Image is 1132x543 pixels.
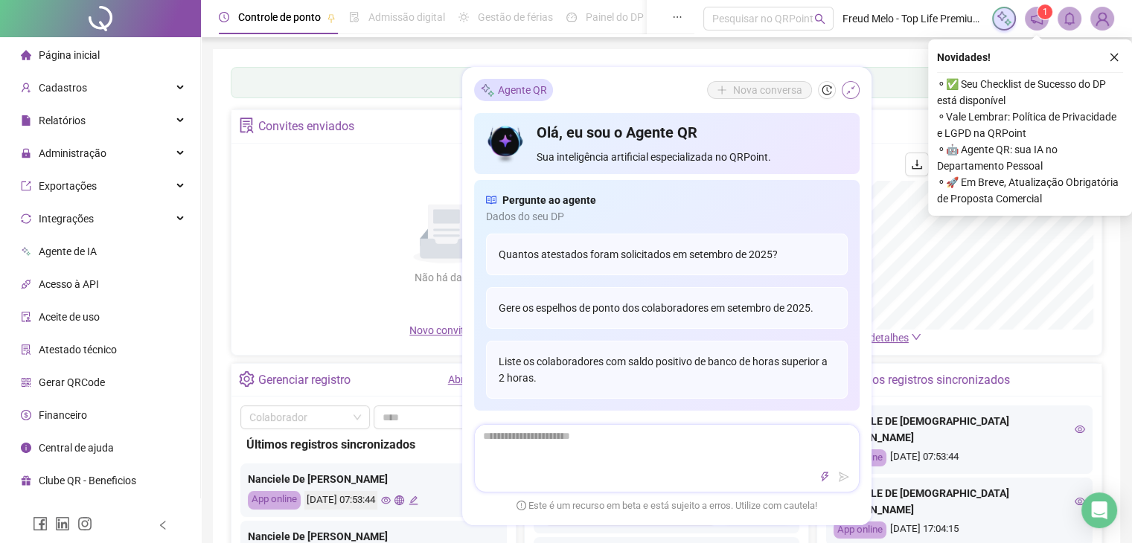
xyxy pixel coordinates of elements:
a: Abrir registro [448,373,508,385]
span: ⚬ Vale Lembrar: Política de Privacidade e LGPD na QRPoint [937,109,1123,141]
span: Acesso à API [39,278,99,290]
span: Financeiro [39,409,87,421]
span: Central de ajuda [39,442,114,454]
span: ⚬ 🤖 Agente QR: sua IA no Departamento Pessoal [937,141,1123,174]
span: Ver detalhes [851,332,909,344]
span: eye [1075,496,1085,507]
div: App online [834,521,886,539]
span: Agente de IA [39,245,97,257]
div: NANCIELE DE [DEMOGRAPHIC_DATA][PERSON_NAME] [834,485,1085,518]
button: thunderbolt [816,468,834,486]
span: Página inicial [39,49,100,61]
span: bell [1063,12,1076,25]
span: notification [1030,12,1043,25]
span: instagram [77,516,92,531]
span: edit [409,495,418,505]
span: Painel do DP [586,11,644,23]
span: ⚬ ✅ Seu Checklist de Sucesso do DP está disponível [937,76,1123,109]
span: Novo convite [409,324,484,336]
span: Clube QR - Beneficios [39,475,136,486]
span: 1 [1043,7,1048,17]
span: audit [21,312,31,322]
span: api [21,279,31,289]
div: Quantos atestados foram solicitados em setembro de 2025? [486,234,848,275]
span: Aceite de uso [39,311,100,323]
span: Integrações [39,213,94,225]
span: shrink [845,85,856,95]
button: Nova conversa [707,81,812,99]
span: gift [21,475,31,486]
span: setting [239,371,255,387]
span: Atestado técnico [39,344,117,356]
span: thunderbolt [819,472,830,482]
span: exclamation-circle [517,500,526,510]
div: [DATE] 07:53:44 [834,449,1085,466]
span: Gestão de férias [478,11,553,23]
span: Pergunte ao agente [502,192,596,208]
div: Gere os espelhos de ponto dos colaboradores em setembro de 2025. [486,287,848,329]
span: solution [239,118,255,133]
span: ellipsis [672,12,682,22]
span: Administração [39,147,106,159]
span: export [21,181,31,191]
span: clock-circle [219,12,229,22]
span: solution [21,344,31,355]
span: linkedin [55,516,70,531]
span: lock [21,148,31,158]
span: dollar [21,410,31,420]
span: file-done [349,12,359,22]
span: global [394,495,404,505]
span: search [814,13,825,25]
span: ⚬ 🚀 Em Breve, Atualização Obrigatória de Proposta Comercial [937,174,1123,207]
span: user-add [21,83,31,93]
span: pushpin [327,13,336,22]
div: Gerenciar registro [258,367,351,393]
span: down [911,332,921,342]
div: Nanciele De [PERSON_NAME] [248,471,499,487]
span: sync [21,213,31,224]
span: Este é um recurso em beta e está sujeito a erros. Utilize com cautela! [517,498,817,513]
h4: Olá, eu sou o Agente QR [537,122,847,143]
img: 84789 [1091,7,1113,30]
span: info-circle [21,443,31,453]
span: Relatórios [39,115,86,126]
span: eye [1075,424,1085,434]
span: Admissão digital [368,11,445,23]
span: file [21,115,31,126]
div: Últimos registros sincronizados [845,367,1010,393]
span: Freud Melo - Top Life Premium Corretora de Seguros LTDA [842,10,983,27]
sup: 1 [1037,4,1052,19]
span: home [21,50,31,60]
div: Não há dados [378,269,515,286]
div: Liste os colaboradores com saldo positivo de banco de horas superior a 2 horas. [486,341,848,399]
div: App online [248,491,301,510]
span: download [911,158,923,170]
span: Dados do seu DP [486,208,848,225]
img: icon [486,122,525,165]
span: read [486,192,496,208]
span: left [158,520,168,530]
div: Convites enviados [258,114,354,139]
span: Gerar QRCode [39,376,105,388]
span: qrcode [21,377,31,388]
img: sparkle-icon.fc2bf0ac1784a2077858766a79e2daf3.svg [996,10,1012,27]
div: [DATE] 17:04:15 [834,521,1085,539]
span: eye [381,495,391,505]
span: Controle de ponto [238,11,321,23]
span: sun [458,12,469,22]
span: dashboard [566,12,577,22]
span: history [822,85,832,95]
span: facebook [33,516,48,531]
a: Ver detalhes down [851,332,921,344]
span: close [1109,52,1119,62]
div: Open Intercom Messenger [1081,492,1117,528]
div: Últimos registros sincronizados [246,435,501,454]
span: Cadastros [39,82,87,94]
div: NANCIELE DE [DEMOGRAPHIC_DATA][PERSON_NAME] [834,413,1085,446]
div: Agente QR [474,79,553,101]
span: Novidades ! [937,49,991,65]
button: send [835,468,853,486]
img: sparkle-icon.fc2bf0ac1784a2077858766a79e2daf3.svg [480,82,495,97]
span: Sua inteligência artificial especializada no QRPoint. [537,149,847,165]
span: Exportações [39,180,97,192]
